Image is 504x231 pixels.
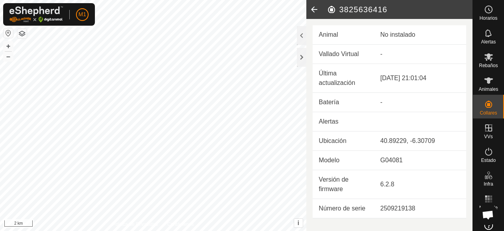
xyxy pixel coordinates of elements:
[4,41,13,51] button: +
[313,45,374,64] td: Vallado Virtual
[477,204,498,225] div: Chat abierto
[313,93,374,112] td: Batería
[313,25,374,45] td: Animal
[4,28,13,38] button: Restablecer Mapa
[480,16,497,21] span: Horarios
[112,221,157,228] a: Política de Privacidad
[380,30,460,39] div: No instalado
[380,98,460,107] div: -
[313,112,374,131] td: Alertas
[167,221,194,228] a: Contáctenos
[294,219,303,227] button: i
[475,205,502,215] span: Mapa de Calor
[484,134,493,139] span: VVs
[480,111,497,115] span: Collares
[479,63,498,68] span: Rebaños
[380,51,382,57] app-display-virtual-paddock-transition: -
[313,64,374,93] td: Última actualización
[297,220,299,226] span: i
[380,73,460,83] div: [DATE] 21:01:04
[479,87,498,92] span: Animales
[380,180,460,189] div: 6.2.8
[313,170,374,199] td: Versión de firmware
[4,52,13,61] button: –
[484,182,493,186] span: Infra
[78,10,86,19] span: M1
[313,151,374,170] td: Modelo
[313,131,374,151] td: Ubicación
[481,39,496,44] span: Alertas
[380,136,460,146] div: 40.89229, -6.30709
[327,5,472,14] h2: 3825636416
[313,199,374,218] td: Número de serie
[17,29,27,38] button: Capas del Mapa
[380,156,460,165] div: G04081
[380,204,460,213] div: 2509219138
[9,6,63,23] img: Logo Gallagher
[481,158,496,163] span: Estado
